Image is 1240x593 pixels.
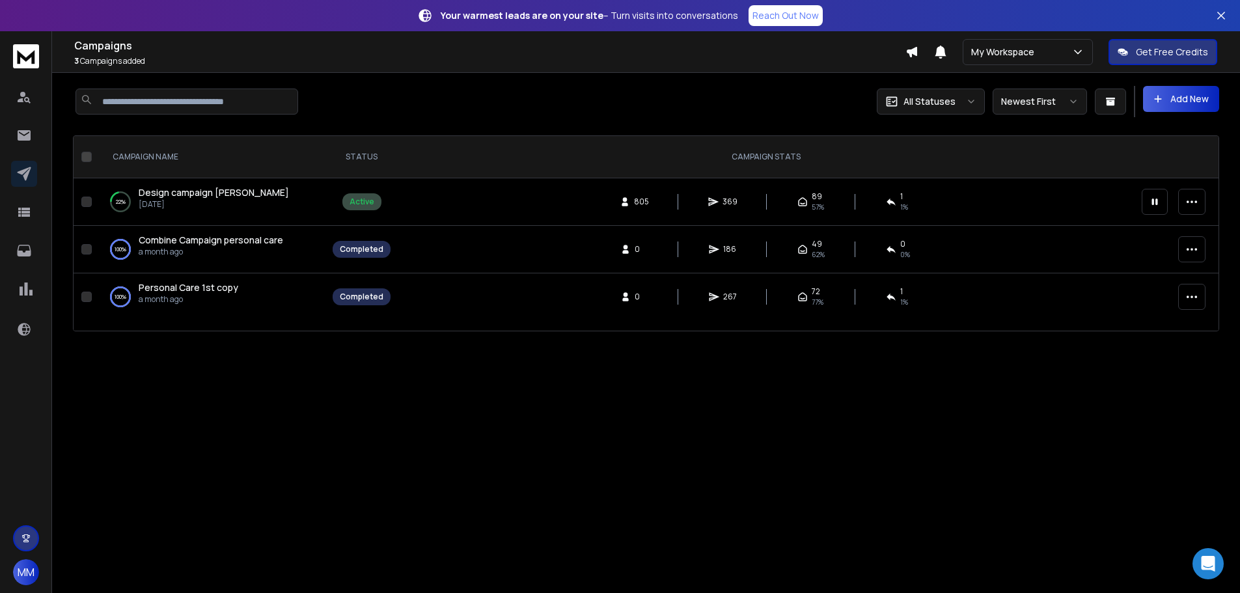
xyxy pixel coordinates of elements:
span: 72 [812,286,820,297]
a: Design campaign [PERSON_NAME] [139,186,289,199]
span: 1 % [900,202,908,212]
span: 1 % [900,297,908,307]
span: 77 % [812,297,823,307]
button: Add New [1143,86,1219,112]
img: logo [13,44,39,68]
button: MM [13,559,39,585]
span: Design campaign [PERSON_NAME] [139,186,289,199]
p: All Statuses [903,95,956,108]
span: 57 % [812,202,824,212]
p: Reach Out Now [752,9,819,22]
p: a month ago [139,294,238,305]
h1: Campaigns [74,38,905,53]
span: 1 [900,286,903,297]
p: My Workspace [971,46,1040,59]
span: 89 [812,191,822,202]
th: CAMPAIGN NAME [97,136,325,178]
td: 100%Combine Campaign personal carea month ago [97,226,325,273]
p: – Turn visits into conversations [441,9,738,22]
p: a month ago [139,247,283,257]
p: Campaigns added [74,56,905,66]
span: Combine Campaign personal care [139,234,283,246]
th: STATUS [325,136,398,178]
p: 22 % [116,195,126,208]
span: 62 % [812,249,825,260]
strong: Your warmest leads are on your site [441,9,603,21]
td: 22%Design campaign [PERSON_NAME][DATE] [97,178,325,226]
p: 100 % [115,243,126,256]
span: 0 % [900,249,910,260]
button: Newest First [993,89,1087,115]
span: 369 [723,197,737,207]
div: Active [350,197,374,207]
a: Combine Campaign personal care [139,234,283,247]
span: 805 [634,197,649,207]
a: Personal Care 1st copy [139,281,238,294]
div: Open Intercom Messenger [1192,548,1224,579]
span: 0 [635,244,648,255]
span: 0 [635,292,648,302]
p: 100 % [115,290,126,303]
span: 49 [812,239,822,249]
span: 3 [74,55,79,66]
div: Completed [340,292,383,302]
a: Reach Out Now [749,5,823,26]
span: 1 [900,191,903,202]
p: [DATE] [139,199,289,210]
span: 0 [900,239,905,249]
button: Get Free Credits [1109,39,1217,65]
span: Personal Care 1st copy [139,281,238,294]
div: Completed [340,244,383,255]
th: CAMPAIGN STATS [398,136,1134,178]
span: 186 [723,244,736,255]
span: 267 [723,292,737,302]
p: Get Free Credits [1136,46,1208,59]
td: 100%Personal Care 1st copya month ago [97,273,325,321]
